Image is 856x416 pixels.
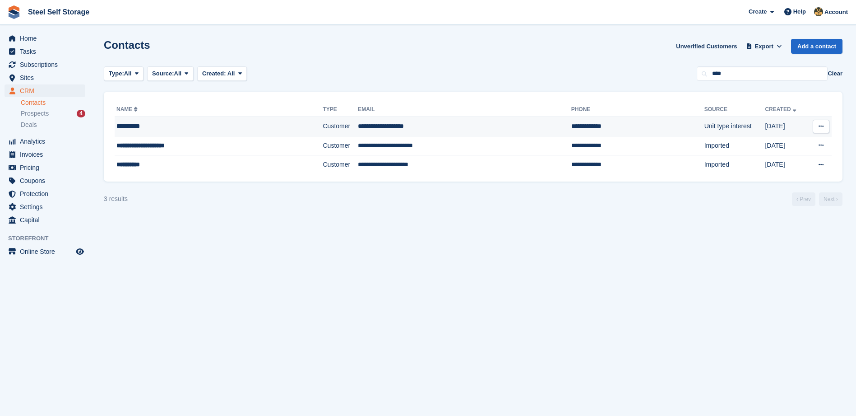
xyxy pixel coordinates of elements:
[104,66,143,81] button: Type: All
[20,174,74,187] span: Coupons
[227,70,235,77] span: All
[819,192,842,206] a: Next
[704,103,765,117] th: Source
[744,39,784,54] button: Export
[704,155,765,174] td: Imported
[5,214,85,226] a: menu
[116,106,139,112] a: Name
[5,245,85,258] a: menu
[704,136,765,155] td: Imported
[21,109,85,118] a: Prospects 4
[5,201,85,213] a: menu
[7,5,21,19] img: stora-icon-8386f47178a22dfd0bd8f6a31ec36ba5ce8667c1dd55bd0f319d3a0aa187defe.svg
[791,39,842,54] a: Add a contact
[755,42,773,51] span: Export
[124,69,132,78] span: All
[5,148,85,161] a: menu
[174,69,182,78] span: All
[792,192,815,206] a: Previous
[5,161,85,174] a: menu
[20,161,74,174] span: Pricing
[824,8,848,17] span: Account
[21,98,85,107] a: Contacts
[765,136,807,155] td: [DATE]
[672,39,740,54] a: Unverified Customers
[5,187,85,200] a: menu
[323,103,358,117] th: Type
[323,136,358,155] td: Customer
[8,234,90,243] span: Storefront
[104,194,128,204] div: 3 results
[5,84,85,97] a: menu
[24,5,93,19] a: Steel Self Storage
[109,69,124,78] span: Type:
[828,69,842,78] button: Clear
[202,70,226,77] span: Created:
[21,121,37,129] span: Deals
[790,192,844,206] nav: Page
[20,148,74,161] span: Invoices
[20,32,74,45] span: Home
[21,109,49,118] span: Prospects
[20,245,74,258] span: Online Store
[323,117,358,136] td: Customer
[152,69,174,78] span: Source:
[358,103,571,117] th: Email
[5,71,85,84] a: menu
[104,39,150,51] h1: Contacts
[21,120,85,130] a: Deals
[20,45,74,58] span: Tasks
[323,155,358,174] td: Customer
[765,155,807,174] td: [DATE]
[20,214,74,226] span: Capital
[20,187,74,200] span: Protection
[5,174,85,187] a: menu
[749,7,767,16] span: Create
[20,84,74,97] span: CRM
[197,66,247,81] button: Created: All
[704,117,765,136] td: Unit type interest
[5,32,85,45] a: menu
[20,71,74,84] span: Sites
[5,58,85,71] a: menu
[793,7,806,16] span: Help
[765,117,807,136] td: [DATE]
[814,7,823,16] img: James Steel
[20,135,74,148] span: Analytics
[571,103,704,117] th: Phone
[147,66,194,81] button: Source: All
[20,58,74,71] span: Subscriptions
[5,135,85,148] a: menu
[77,110,85,117] div: 4
[5,45,85,58] a: menu
[765,106,798,112] a: Created
[74,246,85,257] a: Preview store
[20,201,74,213] span: Settings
